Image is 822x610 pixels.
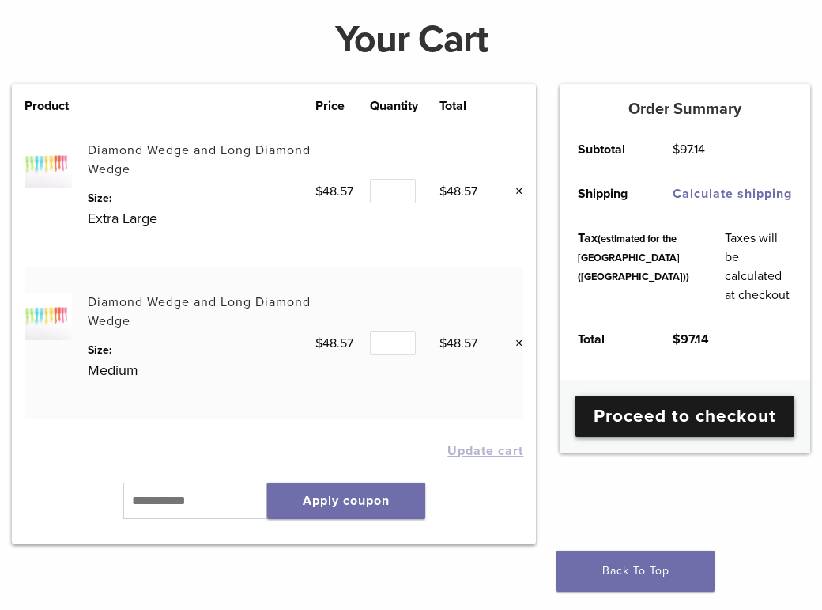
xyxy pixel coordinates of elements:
button: Update cart [447,445,523,457]
a: Diamond Wedge and Long Diamond Wedge [88,294,311,329]
th: Total [560,317,654,362]
a: Remove this item [503,181,523,202]
span: $ [315,184,322,199]
bdi: 97.14 [673,332,709,347]
a: Proceed to checkout [575,396,794,437]
img: Diamond Wedge and Long Diamond Wedge [25,141,71,188]
bdi: 97.14 [673,142,705,157]
dt: Size: [88,190,315,206]
p: Extra Large [88,206,315,230]
th: Tax [560,216,707,317]
small: (estimated for the [GEOGRAPHIC_DATA] ([GEOGRAPHIC_DATA])) [578,233,689,283]
a: Remove this item [503,333,523,354]
span: $ [315,335,322,351]
bdi: 48.57 [439,335,477,351]
th: Product [25,97,88,116]
span: $ [673,142,680,157]
button: Apply coupon [267,483,425,519]
th: Price [315,97,370,116]
a: Diamond Wedge and Long Diamond Wedge [88,142,311,177]
a: Back To Top [556,551,715,592]
th: Quantity [370,97,439,116]
bdi: 48.57 [439,184,477,199]
span: $ [439,335,447,351]
th: Subtotal [560,127,654,172]
p: Medium [88,358,315,382]
a: Calculate shipping [673,186,792,202]
span: $ [439,184,447,199]
td: Taxes will be calculated at checkout [707,216,810,317]
bdi: 48.57 [315,184,353,199]
h5: Order Summary [560,100,810,119]
th: Total [439,97,494,116]
th: Shipping [560,172,654,216]
span: $ [673,332,681,347]
bdi: 48.57 [315,335,353,351]
img: Diamond Wedge and Long Diamond Wedge [25,293,71,339]
dt: Size: [88,342,315,358]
